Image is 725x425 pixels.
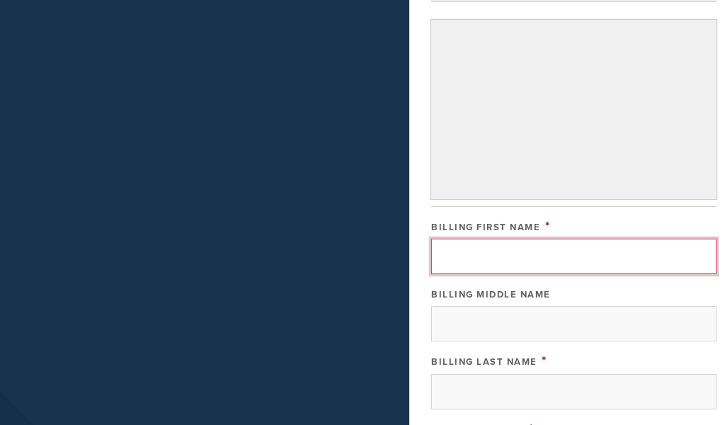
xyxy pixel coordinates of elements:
[431,289,551,300] label: Billing Middle Name
[431,222,540,233] label: Billing First Name
[431,356,537,368] label: Billing Last Name
[542,353,547,368] span: This field is required.
[545,218,551,234] span: This field is required.
[435,23,713,195] iframe: Secure payment input frame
